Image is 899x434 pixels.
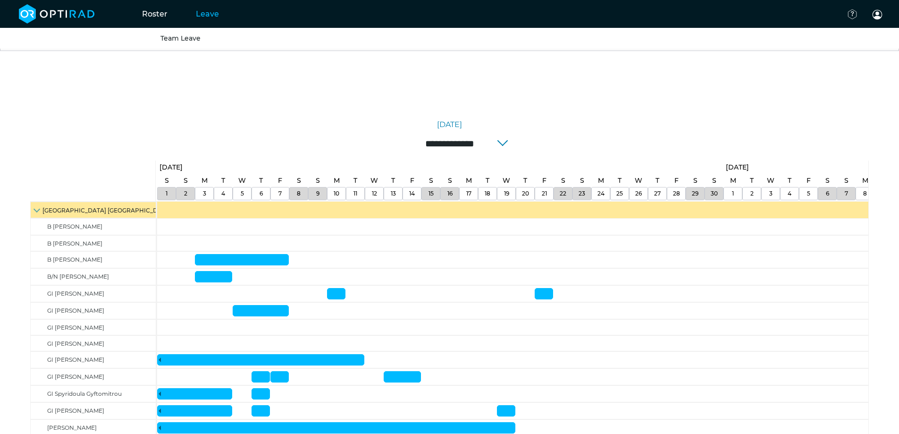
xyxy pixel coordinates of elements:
a: December 7, 2025 [842,174,851,187]
a: November 11, 2025 [351,187,360,200]
a: November 20, 2025 [520,187,531,200]
span: GI [PERSON_NAME] [47,290,104,297]
a: November 9, 2025 [314,187,322,200]
span: B [PERSON_NAME] [47,223,102,230]
a: November 30, 2025 [710,174,719,187]
a: November 12, 2025 [368,174,380,187]
a: November 4, 2025 [219,174,227,187]
a: November 21, 2025 [539,187,549,200]
span: GI [PERSON_NAME] [47,407,104,414]
a: November 25, 2025 [615,174,624,187]
a: November 26, 2025 [632,174,645,187]
a: December 8, 2025 [860,174,871,187]
a: November 29, 2025 [689,187,701,200]
a: November 20, 2025 [521,174,529,187]
span: GI Spyridoula Gyftomitrou [47,390,122,397]
a: November 12, 2025 [370,187,379,200]
a: November 1, 2025 [157,161,185,174]
a: November 26, 2025 [633,187,644,200]
span: GI [PERSON_NAME] [47,373,104,380]
a: November 4, 2025 [219,187,227,200]
a: November 1, 2025 [163,187,170,200]
a: December 1, 2025 [728,174,739,187]
a: November 7, 2025 [276,187,284,200]
a: November 16, 2025 [445,174,454,187]
span: GI [PERSON_NAME] [47,340,104,347]
a: December 8, 2025 [861,187,869,200]
a: November 28, 2025 [672,174,681,187]
a: November 17, 2025 [464,187,474,200]
a: December 4, 2025 [785,187,794,200]
span: B/N [PERSON_NAME] [47,273,109,280]
a: November 10, 2025 [331,174,342,187]
span: [GEOGRAPHIC_DATA] [GEOGRAPHIC_DATA] [42,207,171,214]
a: November 28, 2025 [671,187,682,200]
a: November 19, 2025 [500,174,513,187]
a: November 1, 2025 [162,174,171,187]
a: December 1, 2025 [723,161,751,174]
a: November 8, 2025 [294,174,303,187]
a: December 3, 2025 [765,174,777,187]
a: November 30, 2025 [708,187,720,200]
a: November 23, 2025 [578,174,587,187]
span: B [PERSON_NAME] [47,240,102,247]
a: November 19, 2025 [502,187,512,200]
a: December 2, 2025 [748,174,756,187]
a: November 17, 2025 [463,174,474,187]
a: December 6, 2025 [823,174,832,187]
a: November 15, 2025 [426,187,436,200]
a: Team Leave [160,34,201,43]
a: November 2, 2025 [182,187,190,200]
span: GI [PERSON_NAME] [47,324,104,331]
a: November 25, 2025 [614,187,625,200]
a: November 5, 2025 [238,187,246,200]
a: November 16, 2025 [445,187,455,200]
a: November 15, 2025 [427,174,436,187]
img: brand-opti-rad-logos-blue-and-white-d2f68631ba2948856bd03f2d395fb146ddc8fb01b4b6e9315ea85fa773367... [19,4,95,24]
a: November 5, 2025 [236,174,248,187]
a: December 5, 2025 [805,187,813,200]
a: November 29, 2025 [691,174,700,187]
a: November 3, 2025 [199,174,210,187]
a: November 10, 2025 [331,187,342,200]
a: November 2, 2025 [181,174,190,187]
a: December 7, 2025 [842,187,850,200]
span: GI [PERSON_NAME] [47,307,104,314]
a: November 6, 2025 [257,187,265,200]
a: November 13, 2025 [388,187,398,200]
a: December 3, 2025 [767,187,775,200]
a: November 18, 2025 [483,174,492,187]
a: November 8, 2025 [294,187,303,200]
a: November 3, 2025 [201,187,209,200]
a: November 6, 2025 [257,174,265,187]
a: November 11, 2025 [351,174,360,187]
a: November 23, 2025 [576,187,588,200]
a: November 27, 2025 [652,187,663,200]
a: November 22, 2025 [559,174,568,187]
a: November 27, 2025 [653,174,662,187]
a: December 2, 2025 [748,187,756,200]
span: [PERSON_NAME] [47,424,97,431]
span: GI [PERSON_NAME] [47,356,104,363]
a: December 5, 2025 [804,174,813,187]
a: November 13, 2025 [389,174,397,187]
a: December 1, 2025 [730,187,736,200]
a: November 9, 2025 [313,174,322,187]
a: December 6, 2025 [823,187,832,200]
a: December 4, 2025 [785,174,794,187]
a: November 18, 2025 [482,187,493,200]
a: November 24, 2025 [596,174,606,187]
a: November 21, 2025 [540,174,549,187]
a: November 14, 2025 [408,174,417,187]
span: B [PERSON_NAME] [47,256,102,263]
a: November 7, 2025 [276,174,285,187]
a: November 22, 2025 [557,187,569,200]
a: [DATE] [437,119,462,130]
a: November 14, 2025 [407,187,417,200]
a: November 24, 2025 [595,187,607,200]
